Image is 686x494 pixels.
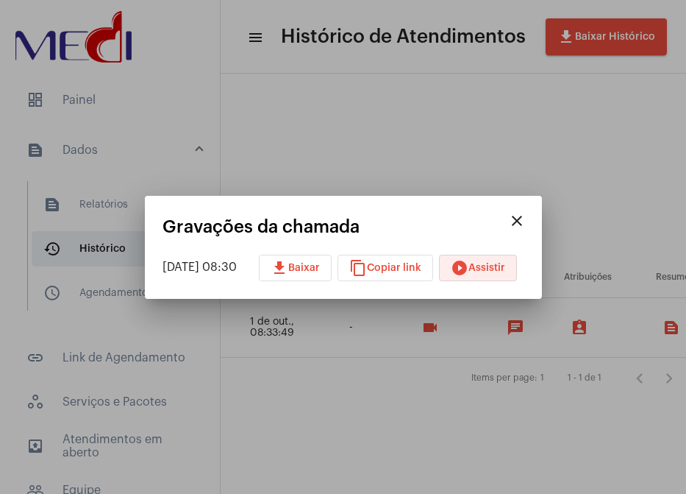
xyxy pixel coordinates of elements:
[349,263,421,273] span: Copiar link
[162,217,502,236] mat-card-title: Gravações da chamada
[162,261,237,273] span: [DATE] 08:30
[259,255,332,281] button: Baixar
[349,259,367,277] mat-icon: content_copy
[337,255,433,281] button: Copiar link
[271,259,288,277] mat-icon: download
[271,263,320,273] span: Baixar
[508,212,526,230] mat-icon: close
[451,263,505,273] span: Assistir
[439,255,517,281] button: Assistir
[451,259,468,277] mat-icon: play_circle_filled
